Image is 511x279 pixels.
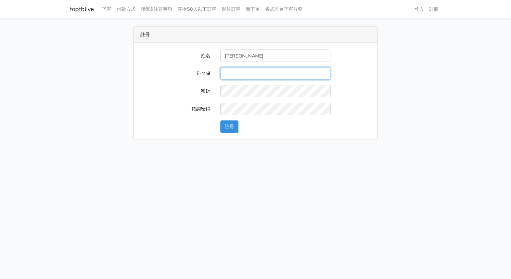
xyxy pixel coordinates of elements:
[219,3,243,16] a: 影片訂單
[412,3,426,16] a: 登入
[134,27,377,43] div: 註冊
[138,3,175,16] a: 聯繫&注意事項
[135,103,215,115] label: 確認密碼
[220,120,238,133] button: 註冊
[426,3,441,16] a: 註冊
[135,50,215,62] label: 姓名
[175,3,219,16] a: 直播50人以下訂單
[70,3,94,16] a: topfblive
[243,3,263,16] a: 新下單
[263,3,305,16] a: 各式平台下單服務
[114,3,138,16] a: 付款方式
[99,3,114,16] a: 下單
[135,85,215,97] label: 密碼
[135,67,215,80] label: E-Mail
